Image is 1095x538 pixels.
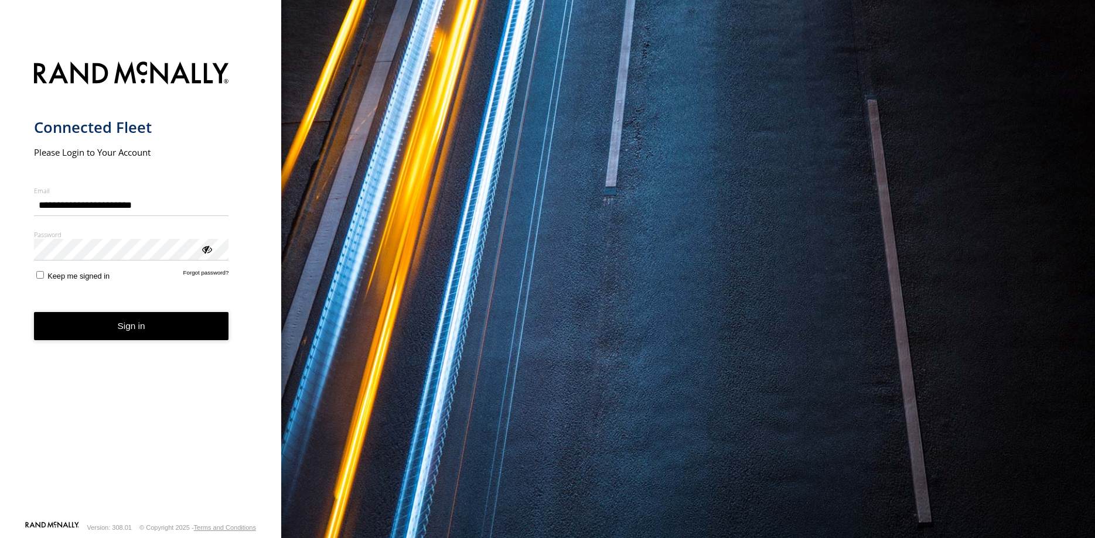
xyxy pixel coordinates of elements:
div: Version: 308.01 [87,524,132,531]
img: Rand McNally [34,59,229,89]
a: Forgot password? [183,269,229,280]
form: main [34,54,248,520]
label: Password [34,230,229,239]
input: Keep me signed in [36,271,44,279]
label: Email [34,186,229,195]
div: ViewPassword [200,243,212,255]
a: Terms and Conditions [194,524,256,531]
span: Keep me signed in [47,272,110,280]
a: Visit our Website [25,522,79,533]
div: © Copyright 2025 - [139,524,256,531]
h1: Connected Fleet [34,118,229,137]
h2: Please Login to Your Account [34,146,229,158]
button: Sign in [34,312,229,341]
